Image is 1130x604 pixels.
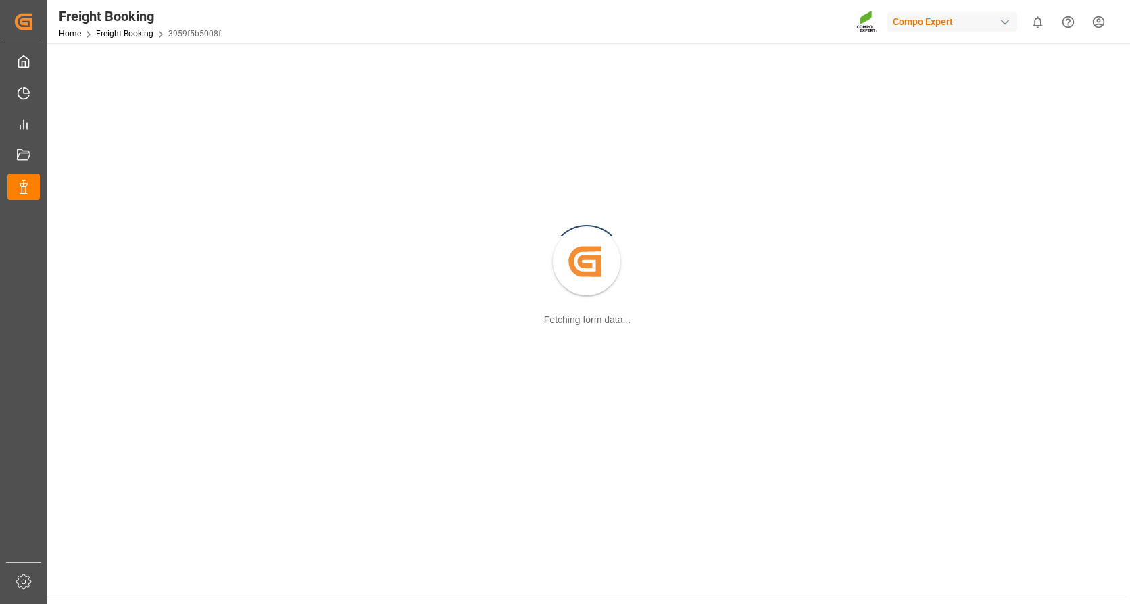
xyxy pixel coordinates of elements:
div: Freight Booking [59,6,221,26]
a: Home [59,29,81,39]
div: Fetching form data... [544,313,631,327]
a: Freight Booking [96,29,153,39]
button: Compo Expert [887,9,1023,34]
img: Screenshot%202023-09-29%20at%2010.02.21.png_1712312052.png [856,10,878,34]
div: Compo Expert [887,12,1017,32]
button: show 0 new notifications [1023,7,1053,37]
button: Help Center [1053,7,1083,37]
